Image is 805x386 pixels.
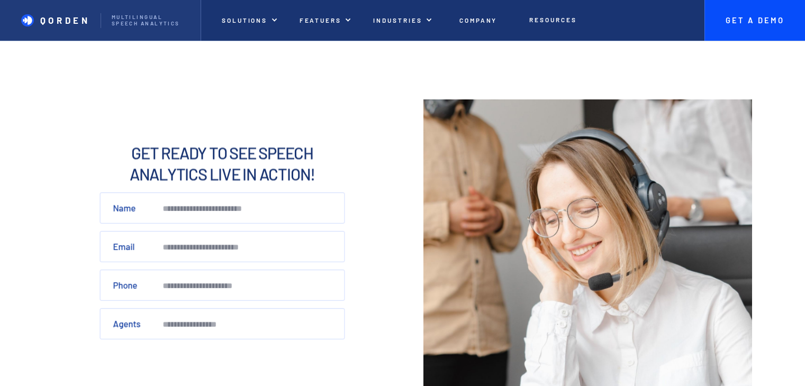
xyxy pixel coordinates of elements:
p: Get A Demo [715,16,794,25]
label: Email [113,241,134,252]
label: Agents [113,318,140,329]
p: Multilingual Speech analytics [112,14,190,27]
p: Company [459,16,498,24]
p: Resources [529,16,576,23]
p: Industries [373,16,422,24]
p: Solutions [222,16,267,24]
p: Featuers [300,16,342,24]
p: QORDEN [40,15,91,25]
h2: Get ready to See Speech Analytics live in action! [100,142,345,185]
label: Name [113,203,135,214]
label: Phone [113,280,137,290]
